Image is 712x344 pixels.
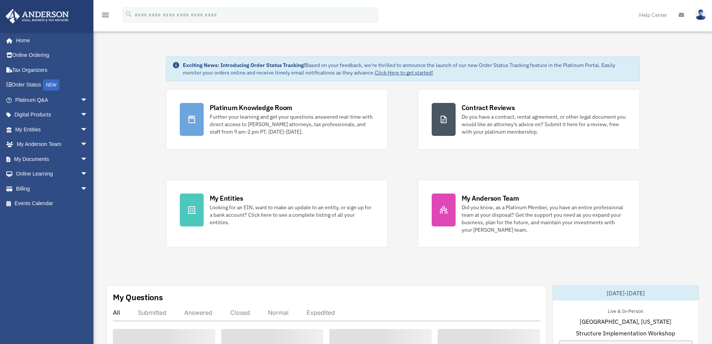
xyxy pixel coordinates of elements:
span: arrow_drop_down [80,152,95,167]
div: My Entities [210,194,243,203]
div: Did you know, as a Platinum Member, you have an entire professional team at your disposal? Get th... [462,204,626,234]
span: [GEOGRAPHIC_DATA], [US_STATE] [580,317,671,326]
span: arrow_drop_down [80,122,95,137]
div: Closed [230,309,250,316]
i: search [125,10,133,18]
a: Contract Reviews Do you have a contract, rental agreement, or other legal document you would like... [418,89,640,150]
span: arrow_drop_down [80,92,95,108]
div: [DATE]-[DATE] [553,286,699,301]
div: Contract Reviews [462,103,515,112]
div: All [113,309,120,316]
span: arrow_drop_down [80,137,95,152]
a: My Anderson Team Did you know, as a Platinum Member, you have an entire professional team at your... [418,180,640,247]
span: arrow_drop_down [80,167,95,182]
a: Events Calendar [5,196,99,211]
a: Digital Productsarrow_drop_down [5,107,99,122]
a: My Documentsarrow_drop_down [5,152,99,167]
div: Live & In-Person [602,307,649,314]
a: Order StatusNEW [5,77,99,93]
a: menu [101,13,110,19]
a: Platinum Q&Aarrow_drop_down [5,92,99,107]
i: menu [101,10,110,19]
div: Answered [184,309,212,316]
div: Looking for an EIN, want to make an update to an entity, or sign up for a bank account? Click her... [210,204,374,226]
div: Further your learning and get your questions answered real-time with direct access to [PERSON_NAM... [210,113,374,136]
div: Expedited [306,309,335,316]
div: My Questions [113,292,163,303]
div: Platinum Knowledge Room [210,103,293,112]
div: Do you have a contract, rental agreement, or other legal document you would like an attorney's ad... [462,113,626,136]
img: User Pic [695,9,706,20]
span: arrow_drop_down [80,107,95,123]
a: Click Here to get started! [375,69,433,76]
a: Home [5,33,95,48]
img: Anderson Advisors Platinum Portal [3,9,71,24]
span: arrow_drop_down [80,181,95,197]
a: Platinum Knowledge Room Further your learning and get your questions answered real-time with dire... [166,89,388,150]
a: My Anderson Teamarrow_drop_down [5,137,99,152]
div: Based on your feedback, we're thrilled to announce the launch of our new Order Status Tracking fe... [183,61,634,76]
div: NEW [43,79,59,91]
a: Online Learningarrow_drop_down [5,167,99,182]
strong: Exciting News: Introducing Order Status Tracking! [183,62,305,69]
a: My Entities Looking for an EIN, want to make an update to an entity, or sign up for a bank accoun... [166,180,388,247]
div: Submitted [138,309,166,316]
a: Billingarrow_drop_down [5,181,99,196]
a: Online Ordering [5,48,99,63]
div: Normal [268,309,289,316]
span: Structure Implementation Workshop [576,329,675,338]
a: Tax Organizers [5,63,99,77]
a: My Entitiesarrow_drop_down [5,122,99,137]
div: My Anderson Team [462,194,519,203]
